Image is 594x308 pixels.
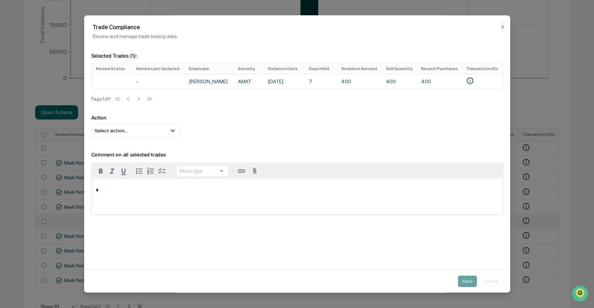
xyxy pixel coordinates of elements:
[4,87,49,100] a: 🖐️Preclearance
[51,90,57,96] div: 🗄️
[466,77,474,85] svg: • Plaid-o67OeJ3BeeFAjyvVXz3vSxV5eXQPMXCOZ45ED
[132,74,185,89] td: -
[185,74,234,89] td: [PERSON_NAME]
[337,63,382,74] th: Violation Amount
[458,276,477,287] button: Save
[24,54,116,62] div: Start new chat
[93,33,502,39] p: Review and manage trade testing data
[107,165,118,177] button: Italic
[305,63,337,74] th: Days Held
[14,90,46,97] span: Preclearance
[177,166,228,176] button: Block type
[571,285,590,304] iframe: Open customer support
[337,74,382,89] td: 400
[305,74,337,89] td: 7
[234,63,263,74] th: Security
[382,63,417,74] th: Sell Quantity
[263,74,305,89] td: [DATE]
[94,128,128,134] span: Select action...
[95,165,107,177] button: Bold
[7,15,129,26] p: How can we help?
[462,63,502,74] th: Transaction IDs
[382,74,417,89] td: 400
[118,165,129,177] button: Underline
[249,166,261,176] button: Attach files
[92,63,132,74] th: Review Status
[14,103,45,110] span: Data Lookup
[417,74,462,89] td: 400
[7,104,13,110] div: 🔎
[121,57,129,65] button: Start new chat
[417,63,462,74] th: Recent Purchases
[501,21,505,32] button: ✕
[91,115,503,121] p: Action
[91,143,503,158] p: Comment on all selected trades
[50,120,86,126] a: Powered byPylon
[234,74,263,89] td: AMAT
[4,100,48,113] a: 🔎Data Lookup
[263,63,305,74] th: Violation Date
[480,276,503,287] button: Cancel
[132,63,185,74] th: Review Last Updated
[71,121,86,126] span: Pylon
[91,96,111,102] div: Page 1 of 1
[93,24,502,31] h2: Trade Compliance
[7,54,20,67] img: 1746055101610-c473b297-6a78-478c-a979-82029cc54cd1
[7,90,13,96] div: 🖐️
[185,63,234,74] th: Employee
[91,44,503,59] p: Selected Trades ( 1 ):
[49,87,91,100] a: 🗄️Attestations
[24,62,90,67] div: We're available if you need us!
[59,90,88,97] span: Attestations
